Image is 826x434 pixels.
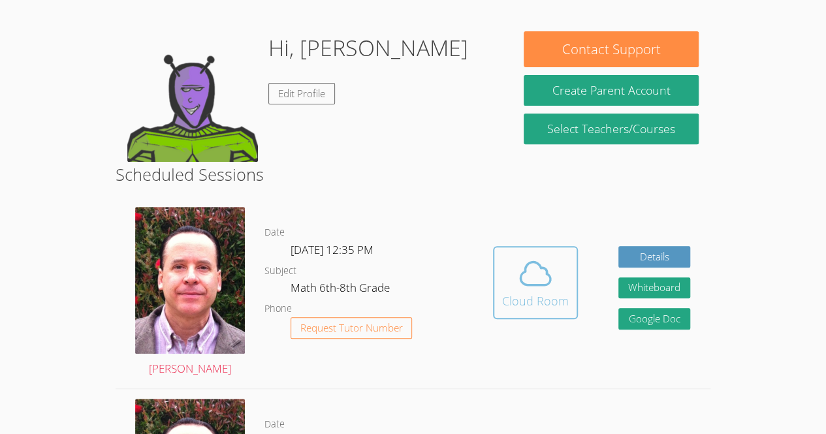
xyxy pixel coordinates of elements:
span: Request Tutor Number [300,323,403,333]
button: Create Parent Account [524,75,698,106]
img: avatar.png [135,207,245,354]
button: Contact Support [524,31,698,67]
span: [DATE] 12:35 PM [291,242,373,257]
h2: Scheduled Sessions [116,162,710,187]
button: Cloud Room [493,246,578,319]
a: Edit Profile [268,83,335,104]
dt: Date [264,416,285,433]
img: default.png [127,31,258,162]
div: Cloud Room [502,292,569,310]
button: Whiteboard [618,277,690,299]
button: Request Tutor Number [291,317,413,339]
a: Select Teachers/Courses [524,114,698,144]
a: Details [618,246,690,268]
h1: Hi, [PERSON_NAME] [268,31,468,65]
dt: Subject [264,263,296,279]
dt: Date [264,225,285,241]
dd: Math 6th-8th Grade [291,279,392,301]
a: Google Doc [618,308,690,330]
a: [PERSON_NAME] [135,207,245,378]
dt: Phone [264,301,292,317]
